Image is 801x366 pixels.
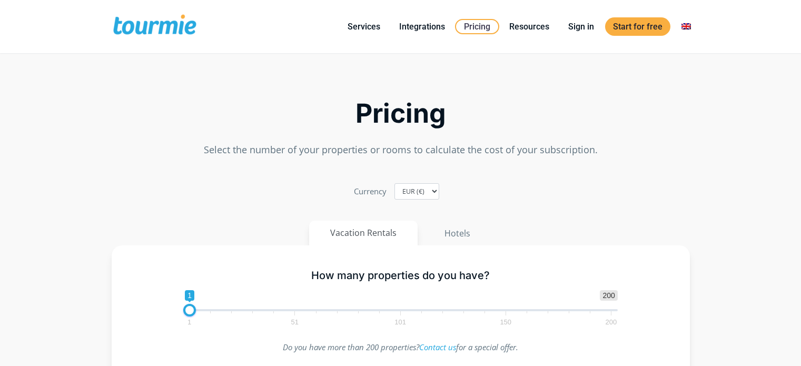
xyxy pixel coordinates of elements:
a: Integrations [391,20,453,33]
a: Resources [501,20,557,33]
span: 1 [185,290,194,301]
h5: How many properties do you have? [183,269,618,282]
span: 101 [393,320,408,324]
button: Hotels [423,221,492,246]
a: Start for free [605,17,670,36]
h2: Pricing [112,101,690,126]
a: Contact us [419,342,456,352]
span: 150 [498,320,513,324]
a: Services [340,20,388,33]
span: 200 [600,290,617,301]
span: 200 [604,320,619,324]
label: Currency [354,184,387,199]
span: 1 [186,320,193,324]
p: Do you have more than 200 properties? for a special offer. [183,340,618,354]
span: 51 [290,320,300,324]
button: Vacation Rentals [309,221,418,245]
a: Pricing [455,19,499,34]
p: Select the number of your properties or rooms to calculate the cost of your subscription. [112,143,690,157]
a: Sign in [560,20,602,33]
